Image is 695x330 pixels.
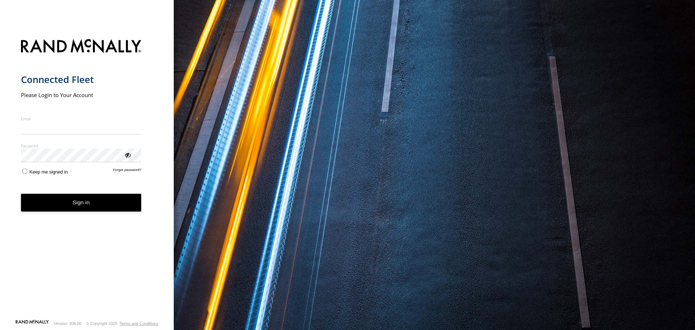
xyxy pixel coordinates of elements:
a: Terms and Conditions [120,321,158,326]
button: Sign in [21,194,142,212]
div: ViewPassword [124,151,131,158]
span: Keep me signed in [29,169,68,175]
form: main [21,35,153,319]
input: Keep me signed in [22,169,27,174]
a: Visit our Website [16,320,49,327]
label: Email [21,116,142,121]
div: Version: 306.00 [54,321,81,326]
img: Rand McNally [21,38,142,56]
h1: Connected Fleet [21,74,142,85]
label: Password [21,143,142,149]
a: Forgot password? [113,168,142,175]
h2: Please Login to Your Account [21,91,142,99]
div: © Copyright 2025 - [86,321,158,326]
